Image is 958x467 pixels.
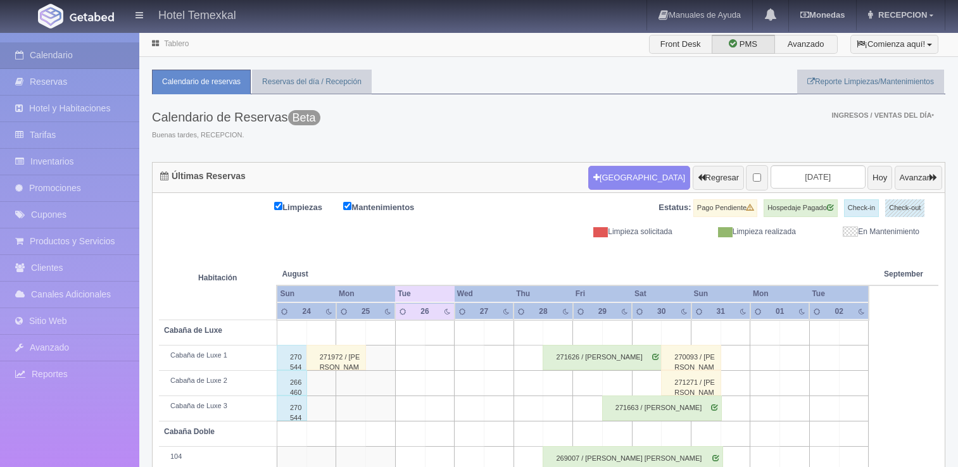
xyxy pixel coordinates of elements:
[152,130,320,140] span: Buenas tardes, RECEPCION.
[158,6,236,22] h4: Hotel Temexkal
[797,70,944,94] a: Reporte Limpiezas/Mantenimientos
[805,227,929,237] div: En Mantenimiento
[649,35,712,54] label: Front Desk
[543,345,663,370] div: 271626 / [PERSON_NAME]
[632,285,691,302] th: Sat
[602,395,722,421] div: 271663 / [PERSON_NAME]
[164,39,189,48] a: Tablero
[831,111,934,119] span: Ingresos / Ventas del día
[306,345,367,370] div: 271972 / [PERSON_NAME]
[800,10,845,20] b: Monedas
[774,35,838,54] label: Avanzado
[336,285,395,302] th: Mon
[70,12,114,22] img: Getabed
[844,199,879,217] label: Check-in
[691,285,750,302] th: Sun
[558,227,682,237] div: Limpieza solicitada
[850,35,938,54] button: ¡Comienza aquí!
[712,306,729,317] div: 31
[357,306,375,317] div: 25
[416,306,434,317] div: 26
[343,202,351,210] input: Mantenimientos
[164,326,222,335] b: Cabaña de Luxe
[152,110,320,124] h3: Calendario de Reservas
[534,306,552,317] div: 28
[395,285,454,302] th: Tue
[750,285,809,302] th: Mon
[867,166,892,190] button: Hoy
[895,166,942,190] button: Avanzar
[277,285,336,302] th: Sun
[164,452,272,462] div: 104
[659,202,691,214] label: Estatus:
[274,202,282,210] input: Limpiezas
[282,269,390,280] span: August
[152,70,251,94] a: Calendario de reservas
[661,370,721,395] div: 271271 / [PERSON_NAME]
[514,285,572,302] th: Thu
[884,269,923,280] span: September
[573,285,632,302] th: Fri
[771,306,789,317] div: 01
[588,166,690,190] button: [GEOGRAPHIC_DATA]
[809,285,869,302] th: Tue
[682,227,805,237] div: Limpieza realizada
[164,401,272,411] div: Cabaña de Luxe 3
[277,370,307,395] div: 266460 / [PERSON_NAME]
[885,199,924,217] label: Check-out
[693,166,744,190] button: Regresar
[164,427,215,436] b: Cabaña Doble
[164,351,272,361] div: Cabaña de Luxe 1
[198,274,237,283] strong: Habitación
[160,171,246,181] h4: Últimas Reservas
[875,10,927,20] span: RECEPCION
[298,306,315,317] div: 24
[252,70,372,94] a: Reservas del día / Recepción
[455,285,514,302] th: Wed
[277,395,307,421] div: 270544 / [PERSON_NAME]
[38,4,63,28] img: Getabed
[164,376,272,386] div: Cabaña de Luxe 2
[653,306,671,317] div: 30
[274,199,341,214] label: Limpiezas
[593,306,611,317] div: 29
[277,345,307,370] div: 270544 / [PERSON_NAME]
[693,199,757,217] label: Pago Pendiente
[288,110,320,125] span: Beta
[661,345,721,370] div: 270093 / [PERSON_NAME]
[343,199,433,214] label: Mantenimientos
[830,306,848,317] div: 02
[476,306,493,317] div: 27
[712,35,775,54] label: PMS
[764,199,838,217] label: Hospedaje Pagado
